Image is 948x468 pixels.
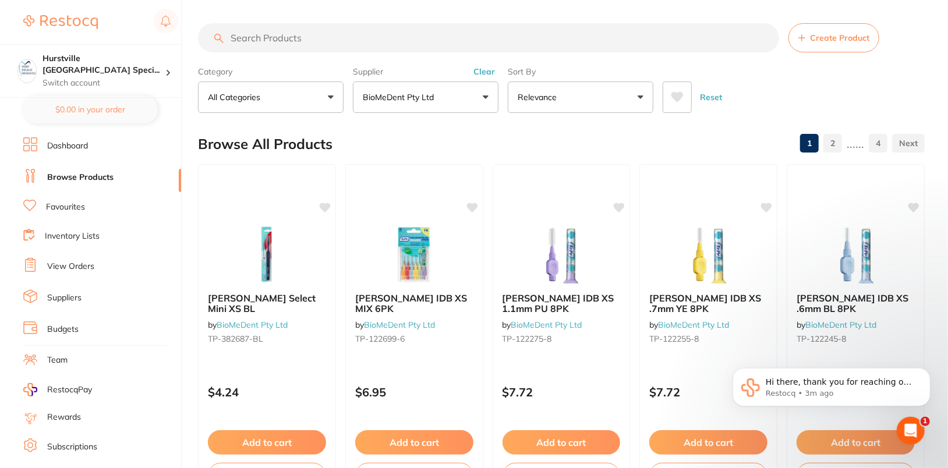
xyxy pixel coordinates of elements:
span: [PERSON_NAME] Select Mini XS BL [208,292,316,314]
a: Browse Products [47,172,114,183]
a: Suppliers [47,292,82,304]
a: BioMeDent Pty Ltd [805,320,876,330]
img: TePe IDB XS 1.1mm PU 8PK [523,225,599,283]
img: TePe IDB XS .6mm BL 8PK [818,225,894,283]
p: Switch account [43,77,165,89]
p: ...... [847,137,864,150]
span: TP-122275-8 [503,334,552,344]
a: 4 [869,132,887,155]
button: Add to cart [503,430,621,455]
a: Favourites [46,201,85,213]
img: RestocqPay [23,383,37,396]
label: Category [198,66,344,77]
p: Relevance [518,91,561,103]
span: 1 [921,417,930,426]
p: $7.72 [503,385,621,399]
span: TP-122699-6 [355,334,405,344]
b: TePe IDB XS 1.1mm PU 8PK [503,293,621,314]
button: Create Product [788,23,879,52]
label: Supplier [353,66,498,77]
span: TP-122255-8 [649,334,699,344]
h2: Browse All Products [198,136,332,153]
a: BioMeDent Pty Ltd [364,320,435,330]
a: BioMeDent Pty Ltd [511,320,582,330]
span: [PERSON_NAME] IDB XS MIX 6PK [355,292,467,314]
p: BioMeDent Pty Ltd [363,91,438,103]
b: TePe IDB XS .6mm BL 8PK [797,293,915,314]
p: $7.72 [649,385,767,399]
a: Rewards [47,412,81,423]
span: [PERSON_NAME] IDB XS .7mm YE 8PK [649,292,761,314]
a: BioMeDent Pty Ltd [217,320,288,330]
span: Create Product [810,33,869,42]
span: TP-122245-8 [797,334,846,344]
img: TePe Select Mini XS BL [229,225,305,283]
a: Restocq Logo [23,9,98,36]
button: All Categories [198,81,344,113]
img: TePe IDB XS MIX 6PK [376,225,452,283]
img: TePe IDB XS .7mm YE 8PK [671,225,747,283]
p: $4.24 [208,385,326,399]
button: Add to cart [649,430,767,455]
a: 2 [823,132,842,155]
a: Dashboard [47,140,88,152]
span: [PERSON_NAME] IDB XS .6mm BL 8PK [797,292,908,314]
input: Search Products [198,23,779,52]
span: TP-382687-BL [208,334,263,344]
a: Subscriptions [47,441,97,453]
button: Clear [470,66,498,77]
label: Sort By [508,66,653,77]
a: Inventory Lists [45,231,100,242]
p: $6.95 [355,385,473,399]
button: $0.00 in your order [23,95,158,123]
a: Budgets [47,324,79,335]
b: TePe IDB XS MIX 6PK [355,293,473,314]
button: Add to cart [797,430,915,455]
a: RestocqPay [23,383,92,396]
button: Add to cart [355,430,473,455]
span: [PERSON_NAME] IDB XS 1.1mm PU 8PK [503,292,614,314]
span: by [503,320,582,330]
img: Restocq Logo [23,15,98,29]
span: by [649,320,729,330]
a: 1 [800,132,819,155]
a: Team [47,354,68,366]
span: RestocqPay [47,384,92,396]
p: All Categories [208,91,265,103]
iframe: Intercom notifications message [715,343,948,437]
b: TePe Select Mini XS BL [208,293,326,314]
button: Relevance [508,81,653,113]
iframe: Intercom live chat [897,417,925,445]
span: by [797,320,876,330]
h4: Hurstville Sydney Specialist Periodontics [43,53,165,76]
button: BioMeDent Pty Ltd [353,81,498,113]
span: by [355,320,435,330]
a: View Orders [47,261,94,272]
img: Hurstville Sydney Specialist Periodontics [18,59,36,77]
button: Reset [696,81,726,113]
span: by [208,320,288,330]
a: BioMeDent Pty Ltd [658,320,729,330]
b: TePe IDB XS .7mm YE 8PK [649,293,767,314]
button: Add to cart [208,430,326,455]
